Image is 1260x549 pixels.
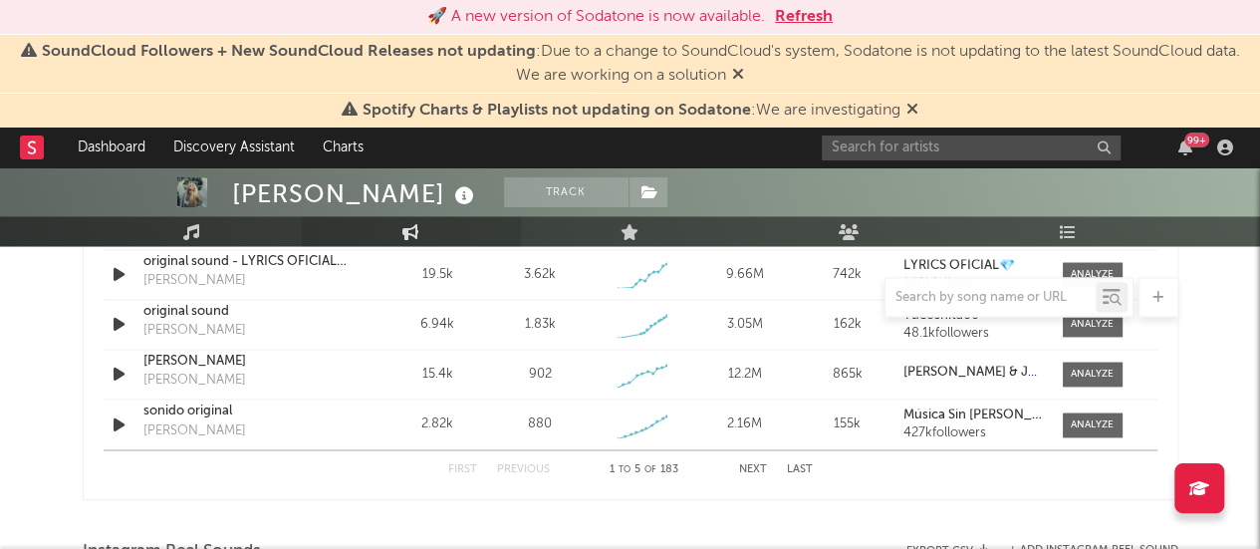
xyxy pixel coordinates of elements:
[822,136,1121,160] input: Search for artists
[363,103,900,119] span: : We are investigating
[427,5,765,29] div: 🚀 A new version of Sodatone is now available.
[801,414,893,434] div: 155k
[739,464,767,475] button: Next
[801,365,893,385] div: 865k
[391,315,484,335] div: 6.94k
[159,128,309,167] a: Discovery Assistant
[903,309,979,322] strong: Tucoshita00
[528,365,551,385] div: 902
[391,365,484,385] div: 15.4k
[42,44,536,60] span: SoundCloud Followers + New SoundCloud Releases not updating
[1184,133,1209,147] div: 99 +
[143,252,352,272] a: original sound - LYRICS OFICIAL💎
[903,409,1072,421] strong: Música Sin [PERSON_NAME]
[143,371,246,391] div: [PERSON_NAME]
[391,414,484,434] div: 2.82k
[143,271,246,291] div: [PERSON_NAME]
[391,265,484,285] div: 19.5k
[64,128,159,167] a: Dashboard
[528,414,552,434] div: 880
[903,259,1015,272] strong: LYRICS OFICIAL💎
[801,315,893,335] div: 162k
[143,402,352,421] a: sonido original
[448,464,477,475] button: First
[903,426,1042,440] div: 427k followers
[787,464,813,475] button: Last
[590,458,699,482] div: 1 5 183
[698,414,791,434] div: 2.16M
[524,315,555,335] div: 1.83k
[524,265,556,285] div: 3.62k
[497,464,550,475] button: Previous
[42,44,1240,84] span: : Due to a change to SoundCloud's system, Sodatone is not updating to the latest SoundCloud data....
[143,352,352,372] a: [PERSON_NAME]
[698,365,791,385] div: 12.2M
[903,366,1042,380] a: [PERSON_NAME] & JQuiles
[644,465,656,474] span: of
[775,5,833,29] button: Refresh
[232,177,479,210] div: [PERSON_NAME]
[698,315,791,335] div: 3.05M
[906,103,918,119] span: Dismiss
[903,259,1042,273] a: LYRICS OFICIAL💎
[698,265,791,285] div: 9.66M
[363,103,751,119] span: Spotify Charts & Playlists not updating on Sodatone
[903,409,1042,422] a: Música Sin [PERSON_NAME]
[619,465,630,474] span: to
[504,177,629,207] button: Track
[903,366,1066,379] strong: [PERSON_NAME] & JQuiles
[309,128,378,167] a: Charts
[143,321,246,341] div: [PERSON_NAME]
[885,290,1096,306] input: Search by song name or URL
[143,421,246,441] div: [PERSON_NAME]
[1178,139,1192,155] button: 99+
[903,327,1042,341] div: 48.1k followers
[801,265,893,285] div: 742k
[732,68,744,84] span: Dismiss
